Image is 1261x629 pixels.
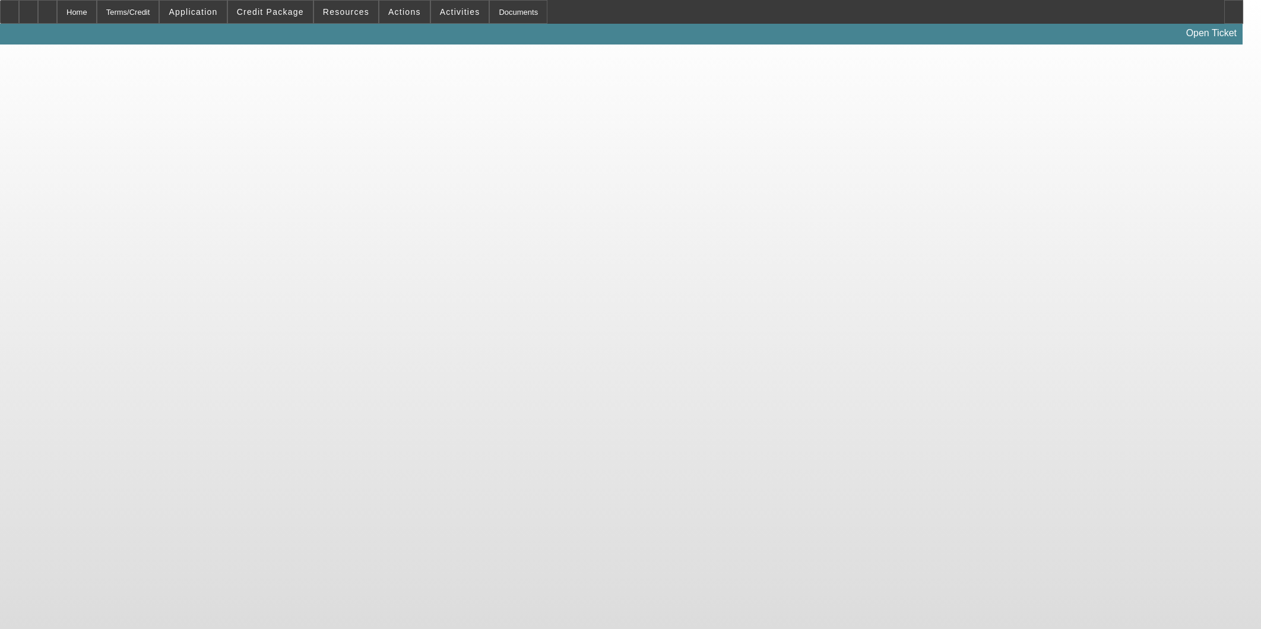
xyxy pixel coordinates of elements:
span: Credit Package [237,7,304,17]
button: Resources [314,1,378,23]
a: Open Ticket [1181,23,1241,43]
button: Application [160,1,226,23]
button: Credit Package [228,1,313,23]
span: Actions [388,7,421,17]
button: Actions [379,1,430,23]
button: Activities [431,1,489,23]
span: Resources [323,7,369,17]
span: Activities [440,7,480,17]
span: Application [169,7,217,17]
